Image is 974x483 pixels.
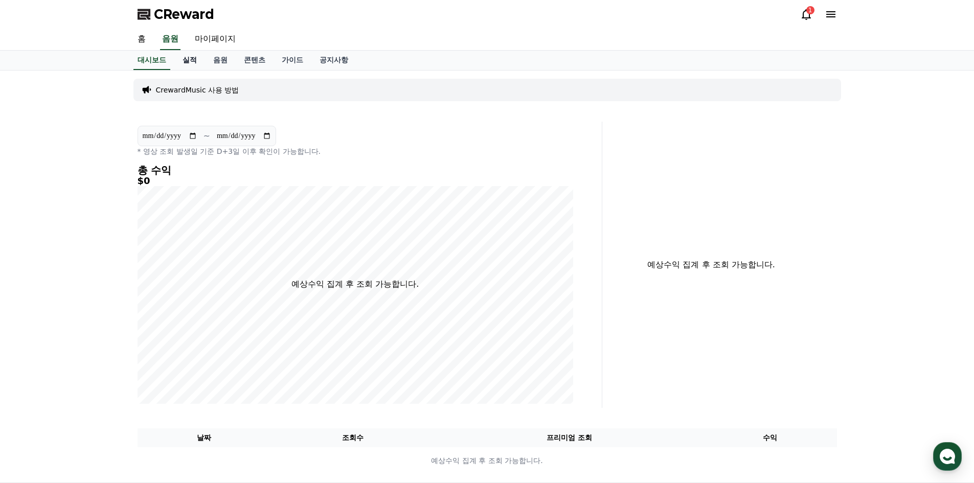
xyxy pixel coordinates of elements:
[94,340,106,348] span: 대화
[138,455,836,466] p: 예상수익 집계 후 조회 가능합니다.
[158,339,170,348] span: 설정
[132,324,196,350] a: 설정
[203,130,210,142] p: ~
[160,29,180,50] a: 음원
[138,6,214,22] a: CReward
[174,51,205,70] a: 실적
[3,324,67,350] a: 홈
[435,428,704,447] th: 프리미엄 조회
[291,278,419,290] p: 예상수익 집계 후 조회 가능합니다.
[138,165,573,176] h4: 총 수익
[138,146,573,156] p: * 영상 조회 발생일 기준 D+3일 이후 확인이 가능합니다.
[133,51,170,70] a: 대시보드
[129,29,154,50] a: 홈
[704,428,837,447] th: 수익
[138,176,573,186] h5: $0
[138,428,271,447] th: 날짜
[187,29,244,50] a: 마이페이지
[67,324,132,350] a: 대화
[800,8,812,20] a: 1
[236,51,274,70] a: 콘텐츠
[806,6,814,14] div: 1
[205,51,236,70] a: 음원
[311,51,356,70] a: 공지사항
[270,428,435,447] th: 조회수
[154,6,214,22] span: CReward
[610,259,812,271] p: 예상수익 집계 후 조회 가능합니다.
[274,51,311,70] a: 가이드
[156,85,239,95] a: CrewardMusic 사용 방법
[32,339,38,348] span: 홈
